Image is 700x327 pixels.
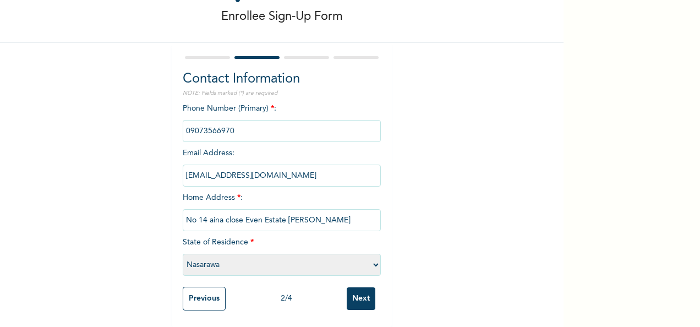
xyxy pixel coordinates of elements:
input: Previous [183,287,226,310]
input: Next [347,287,375,310]
div: 2 / 4 [226,293,347,304]
span: State of Residence [183,238,381,269]
p: Enrollee Sign-Up Form [221,8,343,26]
span: Home Address : [183,194,381,224]
span: Email Address : [183,149,381,179]
h2: Contact Information [183,69,381,89]
input: Enter home address [183,209,381,231]
input: Enter email Address [183,165,381,187]
span: Phone Number (Primary) : [183,105,381,135]
p: NOTE: Fields marked (*) are required [183,89,381,97]
input: Enter Primary Phone Number [183,120,381,142]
